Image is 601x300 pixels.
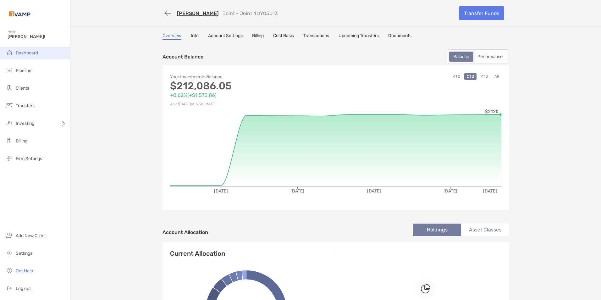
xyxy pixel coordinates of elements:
[450,73,463,80] button: MTD
[170,82,336,90] p: $212,086.05
[16,251,32,256] span: Settings
[177,10,219,16] a: [PERSON_NAME]
[163,229,208,235] h4: Account Allocation
[170,91,336,99] p: +0.62% ( +$1,575.86 )
[339,33,379,40] a: Upcoming Transfers
[6,102,13,109] img: transfers icon
[16,68,31,73] span: Pipeline
[388,33,411,40] a: Documents
[223,10,278,16] p: Joint - Joint 4QY05013
[367,188,381,194] tspan: [DATE]
[6,284,13,292] img: logout icon
[478,73,490,80] button: YTD
[16,103,35,108] span: Transfers
[6,249,13,257] img: settings icon
[6,267,13,274] img: get-help icon
[214,188,228,194] tspan: [DATE]
[16,268,33,274] span: Get Help
[474,52,506,61] div: Performance
[8,34,66,39] span: [PERSON_NAME]!
[170,73,336,81] p: Your Investments Balance
[6,231,13,239] img: add_new_client icon
[16,138,27,144] span: Billing
[6,84,13,92] img: clients icon
[6,137,13,144] img: billing icon
[6,154,13,162] img: firm-settings icon
[170,100,336,108] p: As of [DATE] at 3:30 PM ET
[413,224,461,236] li: Holdings
[163,53,203,61] p: Account Balance
[16,156,42,161] span: Firm Settings
[6,66,13,74] img: pipeline icon
[303,33,329,40] a: Transactions
[483,188,497,194] tspan: [DATE]
[447,49,509,64] div: segmented control
[273,33,294,40] a: Cost Basis
[461,224,509,236] li: Asset Classes
[8,3,32,25] img: Zoe Logo
[450,52,473,61] div: Balance
[16,121,34,126] span: Investing
[16,233,46,238] span: Add New Client
[485,108,499,114] tspan: $212K
[252,33,264,40] a: Billing
[444,188,457,194] tspan: [DATE]
[459,6,504,20] a: Transfer Funds
[290,188,304,194] tspan: [DATE]
[191,33,199,40] a: Info
[492,73,501,80] button: All
[16,50,38,56] span: Dashboard
[170,250,225,257] h4: Current Allocation
[163,33,181,40] a: Overview
[208,33,243,40] a: Account Settings
[6,49,13,56] img: dashboard icon
[6,119,13,127] img: investing icon
[16,286,31,291] span: Log out
[16,86,29,91] span: Clients
[464,73,477,80] button: QTD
